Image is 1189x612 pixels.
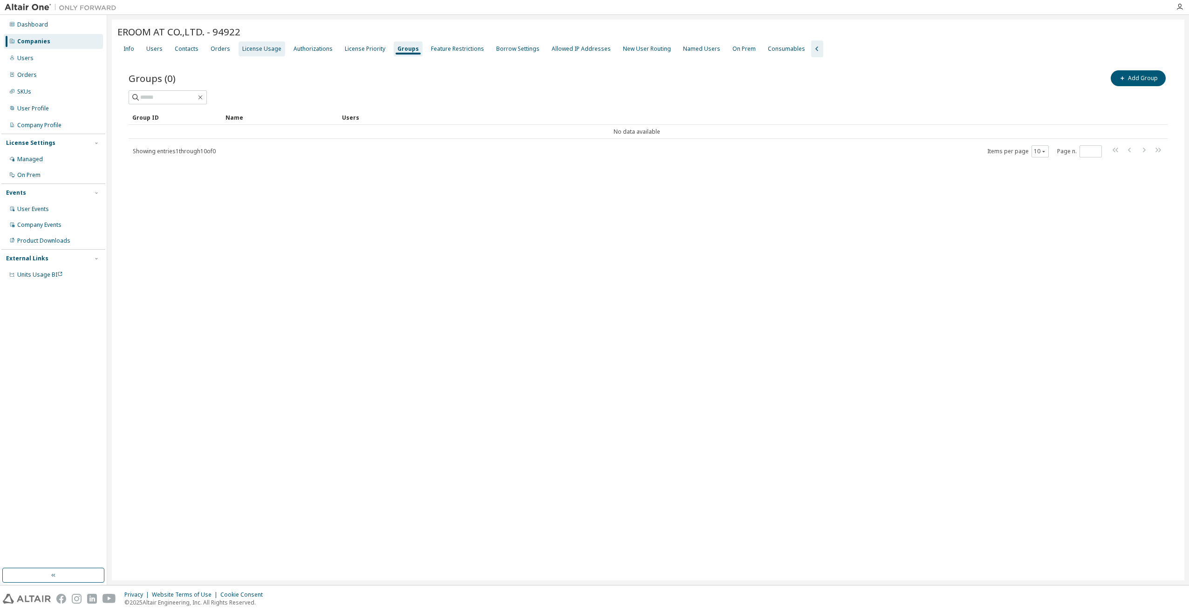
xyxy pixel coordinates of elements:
[1111,70,1166,86] button: Add Group
[17,171,41,179] div: On Prem
[133,147,216,155] span: Showing entries 1 through 10 of 0
[220,591,268,598] div: Cookie Consent
[17,71,37,79] div: Orders
[17,105,49,112] div: User Profile
[102,594,116,604] img: youtube.svg
[124,598,268,606] p: © 2025 Altair Engineering, Inc. All Rights Reserved.
[211,45,230,53] div: Orders
[987,145,1049,157] span: Items per page
[132,110,218,125] div: Group ID
[6,139,55,147] div: License Settings
[431,45,484,53] div: Feature Restrictions
[124,591,152,598] div: Privacy
[342,110,1141,125] div: Users
[152,591,220,598] div: Website Terms of Use
[732,45,756,53] div: On Prem
[552,45,611,53] div: Allowed IP Addresses
[496,45,540,53] div: Borrow Settings
[56,594,66,604] img: facebook.svg
[6,189,26,197] div: Events
[225,110,335,125] div: Name
[17,205,49,213] div: User Events
[1057,145,1102,157] span: Page n.
[5,3,121,12] img: Altair One
[397,45,419,53] div: Groups
[623,45,671,53] div: New User Routing
[683,45,720,53] div: Named Users
[17,54,34,62] div: Users
[345,45,385,53] div: License Priority
[17,271,63,279] span: Units Usage BI
[129,125,1145,139] td: No data available
[17,122,61,129] div: Company Profile
[72,594,82,604] img: instagram.svg
[17,156,43,163] div: Managed
[129,72,176,85] span: Groups (0)
[123,45,134,53] div: Info
[242,45,281,53] div: License Usage
[6,255,48,262] div: External Links
[17,237,70,245] div: Product Downloads
[17,221,61,229] div: Company Events
[1034,148,1046,155] button: 10
[117,25,240,38] span: EROOM AT CO.,LTD. - 94922
[17,88,31,95] div: SKUs
[17,38,50,45] div: Companies
[768,45,805,53] div: Consumables
[294,45,333,53] div: Authorizations
[3,594,51,604] img: altair_logo.svg
[87,594,97,604] img: linkedin.svg
[17,21,48,28] div: Dashboard
[146,45,163,53] div: Users
[175,45,198,53] div: Contacts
